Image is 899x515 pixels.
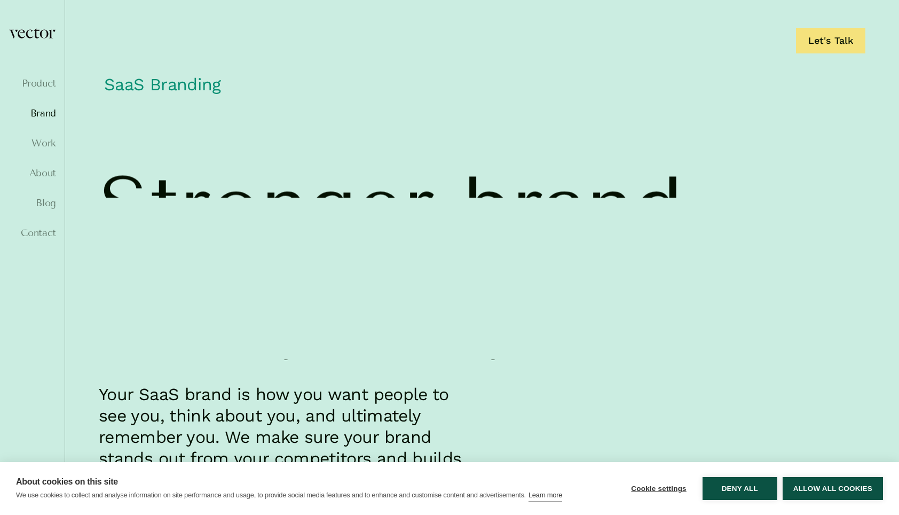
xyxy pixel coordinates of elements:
[620,477,697,500] button: Cookie settings
[99,68,865,106] h1: SaaS Branding
[99,384,467,490] p: Your SaaS brand is how you want people to see you, think about you, and ultimately remember you. ...
[463,165,705,246] span: brand.
[9,138,56,149] a: Work
[703,477,777,500] button: Deny all
[16,477,118,486] strong: About cookies on this site
[796,28,865,53] a: Let's Talk
[99,165,435,246] span: Stronger
[783,477,883,500] button: Allow all cookies
[9,108,56,119] a: Brand
[529,489,562,502] a: Learn more
[9,198,56,208] a: Blog
[9,168,56,178] a: About
[9,228,56,238] a: Contact
[99,349,616,431] span: relationships.
[16,491,526,499] p: We use cookies to collect and analyse information on site performance and usage, to provide socia...
[9,78,56,89] a: Product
